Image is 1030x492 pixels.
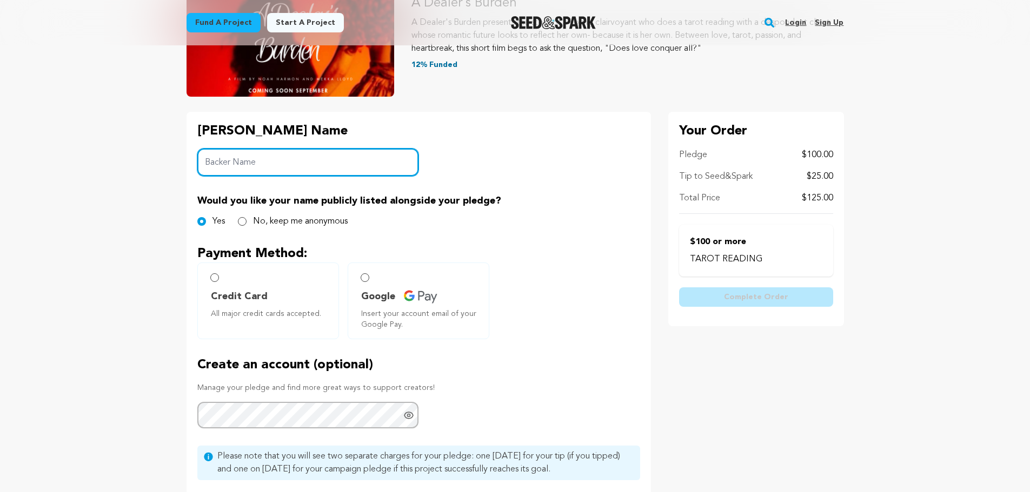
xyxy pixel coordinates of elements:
[815,14,843,31] a: Sign up
[511,16,596,29] img: Seed&Spark Logo Dark Mode
[802,192,833,205] p: $125.00
[267,13,344,32] a: Start a project
[197,245,640,262] p: Payment Method:
[690,253,822,266] p: TAROT READING
[802,149,833,161] p: $100.00
[197,193,640,208] p: Would you like your name publicly listed alongside your pledge?
[807,170,833,183] p: $25.00
[211,308,330,319] span: All major credit cards accepted.
[511,16,596,29] a: Seed&Spark Homepage
[187,13,261,32] a: Fund a project
[212,215,225,228] label: Yes
[679,123,833,140] p: Your Order
[361,289,395,304] span: Google
[197,356,640,374] p: Create an account (optional)
[679,170,753,183] p: Tip to Seed&Spark
[253,215,348,228] label: No, keep me anonymous
[785,14,806,31] a: Login
[197,382,640,393] p: Manage your pledge and find more great ways to support creators!
[724,292,788,302] span: Complete Order
[679,192,720,205] p: Total Price
[679,149,707,161] p: Pledge
[404,290,437,304] img: credit card icons
[197,123,419,140] p: [PERSON_NAME] Name
[690,235,822,248] p: $100 or more
[217,450,634,476] span: Please note that you will see two separate charges for your pledge: one [DATE] for your tip (if y...
[679,287,833,307] button: Complete Order
[403,410,414,421] a: Show password as plain text. Warning: this will display your password on the screen.
[411,59,844,70] p: 12% Funded
[361,308,480,330] span: Insert your account email of your Google Pay.
[197,149,419,176] input: Backer Name
[211,289,268,304] span: Credit Card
